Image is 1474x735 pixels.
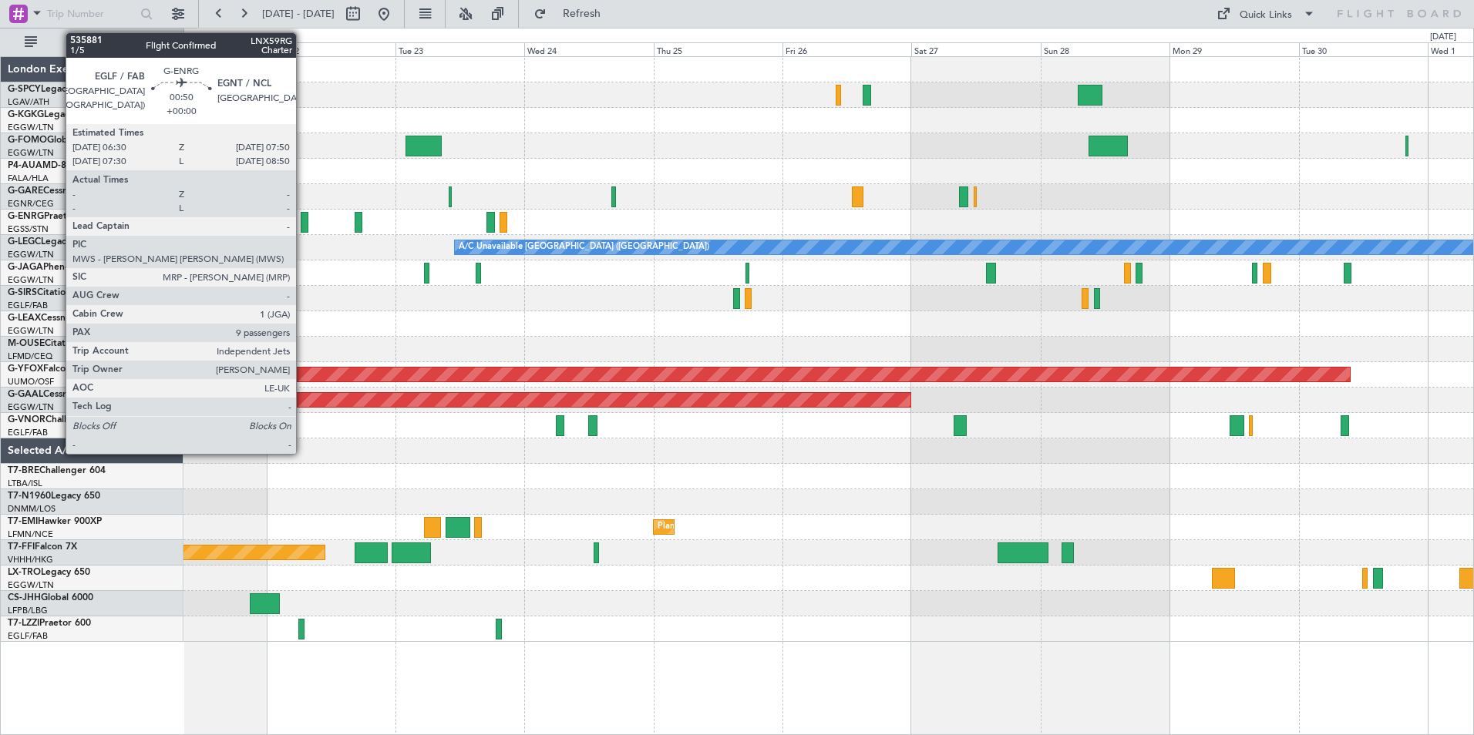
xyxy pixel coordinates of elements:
div: Thu 25 [654,42,782,56]
div: Sat 27 [911,42,1040,56]
a: T7-N1960Legacy 650 [8,492,100,501]
a: CS-JHHGlobal 6000 [8,593,93,602]
a: EGGW/LTN [8,579,54,591]
a: EGGW/LTN [8,274,54,286]
a: G-LEGCLegacy 600 [8,237,90,247]
a: LFMN/NCE [8,529,53,540]
a: T7-LZZIPraetor 600 [8,619,91,628]
a: G-YFOXFalcon 2000EX [8,364,107,374]
a: G-GAALCessna Citation XLS+ [8,390,135,399]
span: M-OUSE [8,339,45,348]
div: Fri 26 [782,42,911,56]
span: G-JAGA [8,263,43,272]
a: EGLF/FAB [8,427,48,438]
span: CS-JHH [8,593,41,602]
span: All Aircraft [40,37,163,48]
div: A/C Unavailable [GEOGRAPHIC_DATA] ([GEOGRAPHIC_DATA]) [459,236,709,259]
div: Tue 23 [395,42,524,56]
div: Wed 24 [524,42,653,56]
span: G-GARE [8,186,43,196]
div: [DATE] [187,31,213,44]
a: LTBA/ISL [8,478,42,489]
span: T7-N1960 [8,492,51,501]
button: Refresh [527,2,619,26]
span: G-GAAL [8,390,43,399]
span: Refresh [550,8,614,19]
span: G-SIRS [8,288,37,297]
div: Sun 28 [1041,42,1169,56]
a: EGGW/LTN [8,122,54,133]
a: G-GARECessna Citation XLS+ [8,186,135,196]
a: G-SPCYLegacy 650 [8,85,90,94]
span: G-LEAX [8,314,41,323]
span: G-SPCY [8,85,41,94]
a: VHHH/HKG [8,554,53,566]
div: Sun 21 [137,42,266,56]
a: EGLF/FAB [8,300,48,311]
a: EGGW/LTN [8,325,54,337]
a: G-FOMOGlobal 6000 [8,136,99,145]
span: [DATE] - [DATE] [262,7,335,21]
span: T7-BRE [8,466,39,475]
span: G-KGKG [8,110,44,119]
div: [DATE] [1430,31,1456,44]
a: M-OUSECitation Mustang [8,339,119,348]
a: G-KGKGLegacy 600 [8,110,93,119]
a: FALA/HLA [8,173,49,184]
a: EGNR/CEG [8,198,54,210]
a: T7-FFIFalcon 7X [8,542,77,552]
a: G-SIRSCitation Excel [8,288,96,297]
a: LFMD/CEQ [8,351,52,362]
a: EGGW/LTN [8,249,54,260]
span: T7-FFI [8,542,35,552]
span: G-VNOR [8,415,45,425]
span: T7-LZZI [8,619,39,628]
a: LFPB/LBG [8,605,48,616]
div: Planned Maint [GEOGRAPHIC_DATA] [658,515,805,539]
a: G-ENRGPraetor 600 [8,212,96,221]
a: EGGW/LTN [8,401,54,413]
span: G-ENRG [8,212,44,221]
button: All Aircraft [17,30,167,55]
div: Quick Links [1240,8,1292,23]
span: LX-TRO [8,568,41,577]
a: G-JAGAPhenom 300 [8,263,97,272]
div: Mon 22 [267,42,395,56]
a: G-VNORChallenger 650 [8,415,112,425]
a: EGGW/LTN [8,147,54,159]
input: Trip Number [47,2,136,25]
a: UUMO/OSF [8,376,54,388]
a: T7-BREChallenger 604 [8,466,106,475]
div: Mon 29 [1169,42,1298,56]
a: LGAV/ATH [8,96,49,108]
span: G-FOMO [8,136,47,145]
div: Tue 30 [1299,42,1428,56]
a: G-LEAXCessna Citation XLS [8,314,126,323]
a: EGSS/STN [8,223,49,235]
span: T7-EMI [8,517,38,526]
button: Quick Links [1209,2,1323,26]
a: DNMM/LOS [8,503,56,515]
a: LX-TROLegacy 650 [8,568,90,577]
span: P4-AUA [8,161,42,170]
a: T7-EMIHawker 900XP [8,517,102,526]
span: G-LEGC [8,237,41,247]
a: P4-AUAMD-87 [8,161,72,170]
span: G-YFOX [8,364,43,374]
a: EGLF/FAB [8,630,48,642]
